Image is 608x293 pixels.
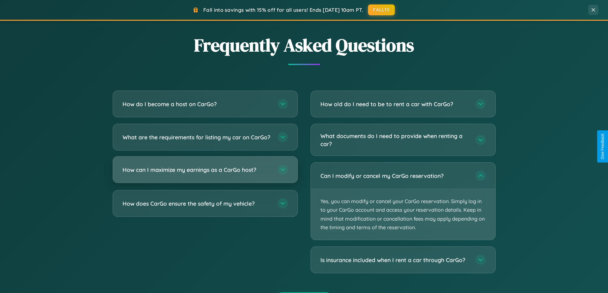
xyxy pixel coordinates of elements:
[123,100,271,108] h3: How do I become a host on CarGo?
[113,33,496,57] h2: Frequently Asked Questions
[320,100,469,108] h3: How old do I need to be to rent a car with CarGo?
[311,189,495,240] p: Yes, you can modify or cancel your CarGo reservation. Simply log in to your CarGo account and acc...
[123,166,271,174] h3: How can I maximize my earnings as a CarGo host?
[203,7,363,13] span: Fall into savings with 15% off for all users! Ends [DATE] 10am PT.
[600,134,605,159] div: Give Feedback
[320,256,469,264] h3: Is insurance included when I rent a car through CarGo?
[320,132,469,148] h3: What documents do I need to provide when renting a car?
[123,200,271,208] h3: How does CarGo ensure the safety of my vehicle?
[368,4,395,15] button: FALL15
[320,172,469,180] h3: Can I modify or cancel my CarGo reservation?
[123,133,271,141] h3: What are the requirements for listing my car on CarGo?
